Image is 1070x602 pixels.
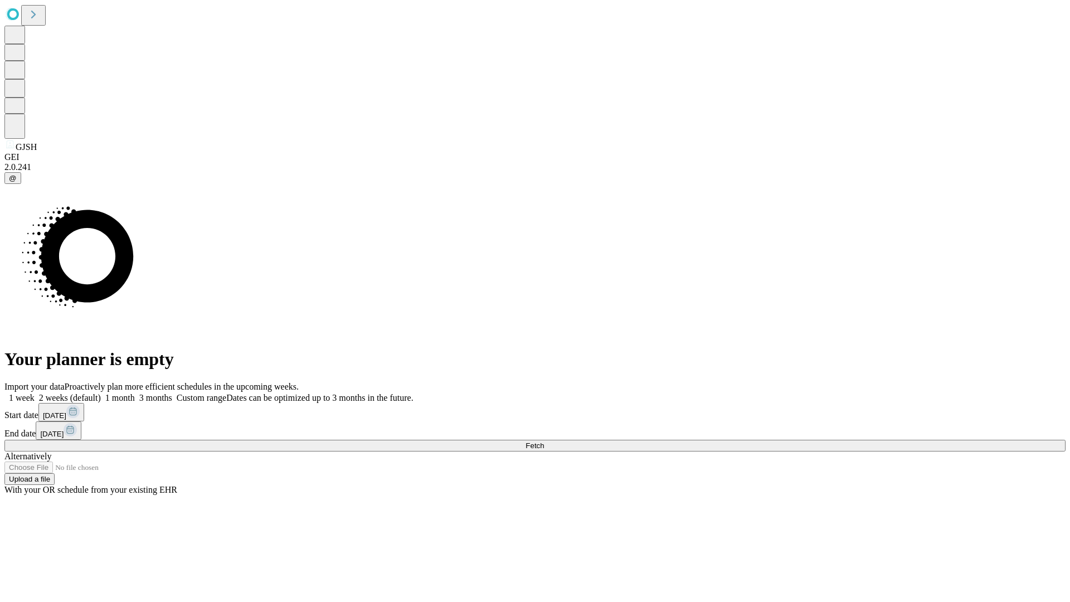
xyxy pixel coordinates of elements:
span: With your OR schedule from your existing EHR [4,485,177,494]
span: [DATE] [43,411,66,420]
span: 1 month [105,393,135,402]
button: Upload a file [4,473,55,485]
span: Fetch [526,441,544,450]
span: [DATE] [40,430,64,438]
span: @ [9,174,17,182]
span: Alternatively [4,452,51,461]
div: End date [4,421,1066,440]
span: Import your data [4,382,65,391]
div: Start date [4,403,1066,421]
span: GJSH [16,142,37,152]
h1: Your planner is empty [4,349,1066,370]
span: Dates can be optimized up to 3 months in the future. [226,393,413,402]
span: 1 week [9,393,35,402]
span: Proactively plan more efficient schedules in the upcoming weeks. [65,382,299,391]
span: 3 months [139,393,172,402]
button: [DATE] [36,421,81,440]
div: 2.0.241 [4,162,1066,172]
button: Fetch [4,440,1066,452]
button: [DATE] [38,403,84,421]
div: GEI [4,152,1066,162]
span: Custom range [177,393,226,402]
button: @ [4,172,21,184]
span: 2 weeks (default) [39,393,101,402]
